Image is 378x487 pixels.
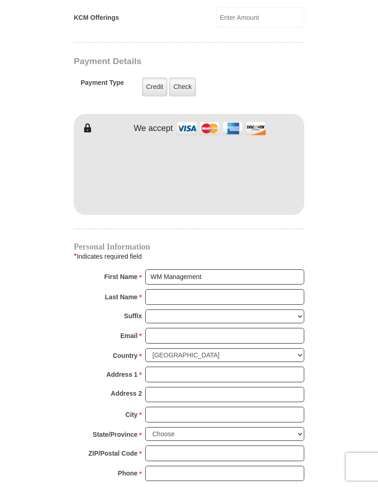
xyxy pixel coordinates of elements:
[134,124,173,134] h4: We accept
[118,467,138,480] strong: Phone
[106,368,138,381] strong: Address 1
[142,77,167,96] label: Credit
[104,270,137,283] strong: First Name
[89,447,138,460] strong: ZIP/Postal Code
[111,387,142,400] strong: Address 2
[125,408,137,421] strong: City
[113,349,138,362] strong: Country
[74,56,309,67] h3: Payment Details
[74,13,119,23] label: KCM Offerings
[81,79,124,91] h5: Payment Type
[93,428,137,441] strong: State/Province
[74,250,304,262] div: Indicates required field
[124,309,142,322] strong: Suffix
[105,291,138,303] strong: Last Name
[169,77,196,96] label: Check
[175,119,267,138] img: credit cards accepted
[216,7,304,28] input: Enter Amount
[120,329,137,342] strong: Email
[74,243,304,250] h4: Personal Information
